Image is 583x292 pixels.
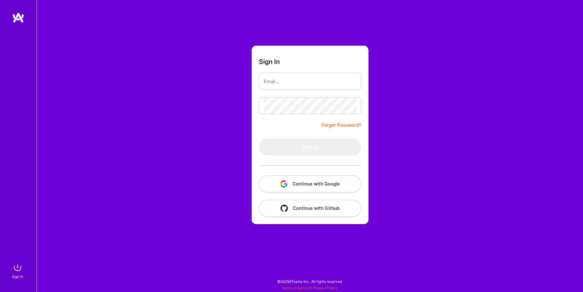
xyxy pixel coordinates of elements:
[259,139,361,156] button: Sign In
[37,274,583,289] div: © 2025 ATeams Inc., All rights reserved.
[282,286,337,290] span: |
[313,286,337,290] a: Privacy Policy
[322,121,361,129] a: Forgot Password?
[281,205,288,212] img: icon
[12,261,24,273] img: sign in
[282,286,311,290] a: Terms of Service
[259,175,361,192] button: Continue with Google
[259,200,361,217] button: Continue with Github
[12,273,23,280] div: Sign In
[264,74,356,89] input: Email...
[280,180,288,188] img: icon
[13,261,24,280] a: sign inSign In
[12,12,24,23] img: logo
[259,58,280,65] h3: Sign In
